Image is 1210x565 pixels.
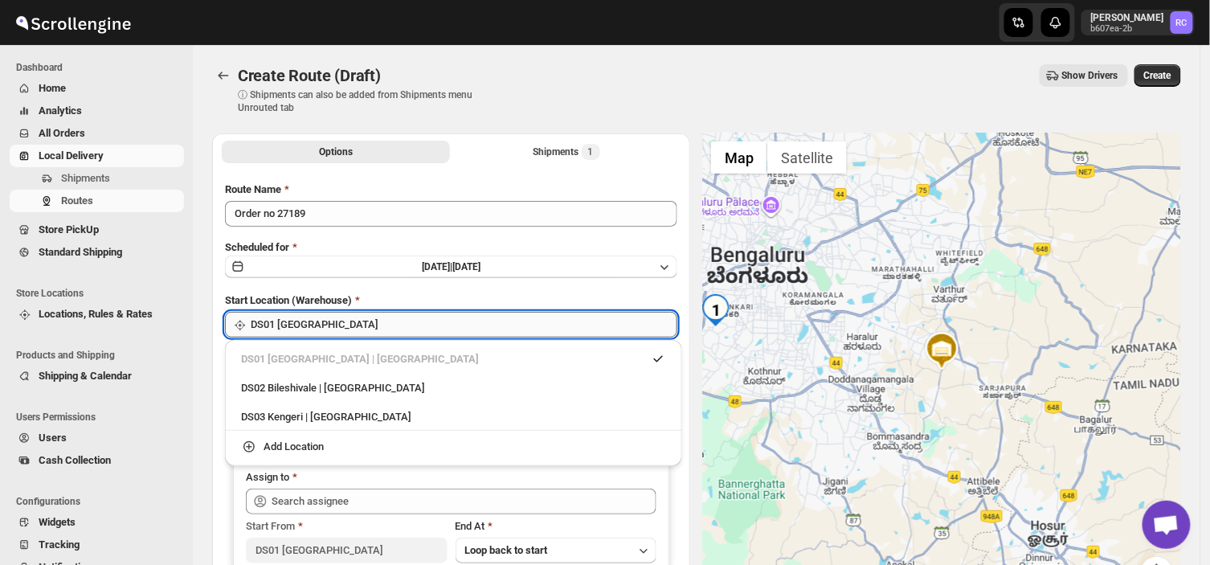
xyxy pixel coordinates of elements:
span: Widgets [39,516,76,528]
input: Search assignee [272,489,656,514]
span: Analytics [39,104,82,117]
span: Standard Shipping [39,246,122,258]
span: [DATE] | [422,261,452,272]
span: Shipping & Calendar [39,370,132,382]
p: [PERSON_NAME] [1091,11,1164,24]
span: Products and Shipping [16,349,185,362]
button: Loop back to start [456,538,656,563]
span: Start From [246,520,295,532]
button: Selected Shipments [453,141,681,163]
span: Show Drivers [1062,69,1118,82]
input: Search location [251,312,677,338]
span: Locations, Rules & Rates [39,308,153,320]
button: All Route Options [222,141,450,163]
div: Assign to [246,469,289,485]
button: Create [1134,64,1181,87]
span: Local Delivery [39,149,104,162]
li: DS03 Kengeri [225,401,682,431]
span: Rahul Chopra [1171,11,1193,34]
button: Routes [10,190,184,212]
div: 1 [700,294,732,326]
button: User menu [1081,10,1195,35]
button: Locations, Rules & Rates [10,303,184,325]
li: DS02 Bileshivale [225,372,682,401]
button: Show street map [711,141,767,174]
button: Routes [212,64,235,87]
span: Scheduled for [225,241,289,253]
button: Home [10,77,184,100]
button: Tracking [10,534,184,556]
div: End At [456,518,656,534]
button: Analytics [10,100,184,122]
li: DS01 Sarjapur [225,346,682,372]
span: Create Route (Draft) [238,66,381,85]
div: DS03 Kengeri | [GEOGRAPHIC_DATA] [241,409,666,425]
span: Create [1144,69,1171,82]
span: All Orders [39,127,85,139]
button: Shipments [10,167,184,190]
div: DS02 Bileshivale | [GEOGRAPHIC_DATA] [241,380,666,396]
button: All Orders [10,122,184,145]
button: Show Drivers [1040,64,1128,87]
input: Eg: Bengaluru Route [225,201,677,227]
span: Shipments [61,172,110,184]
div: Shipments [533,144,600,160]
span: Options [319,145,353,158]
span: 1 [588,145,594,158]
span: Route Name [225,183,281,195]
span: Users Permissions [16,411,185,424]
span: Start Location (Warehouse) [225,294,352,306]
span: Configurations [16,495,185,508]
a: Open chat [1143,501,1191,549]
p: b607ea-2b [1091,24,1164,34]
span: Users [39,432,67,444]
span: Store Locations [16,287,185,300]
span: Home [39,82,66,94]
button: Show satellite imagery [767,141,847,174]
button: Shipping & Calendar [10,365,184,387]
span: Tracking [39,538,80,551]
button: Users [10,427,184,449]
div: DS01 [GEOGRAPHIC_DATA] | [GEOGRAPHIC_DATA] [241,351,666,367]
span: Loop back to start [465,544,548,556]
span: Dashboard [16,61,185,74]
img: ScrollEngine [13,2,133,43]
span: [DATE] [452,261,480,272]
p: ⓘ Shipments can also be added from Shipments menu Unrouted tab [238,88,491,114]
span: Cash Collection [39,454,111,466]
button: Cash Collection [10,449,184,472]
text: RC [1176,18,1188,28]
div: Add Location [264,439,324,455]
span: Routes [61,194,93,207]
button: [DATE]|[DATE] [225,256,677,278]
span: Store PickUp [39,223,99,235]
button: Widgets [10,511,184,534]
